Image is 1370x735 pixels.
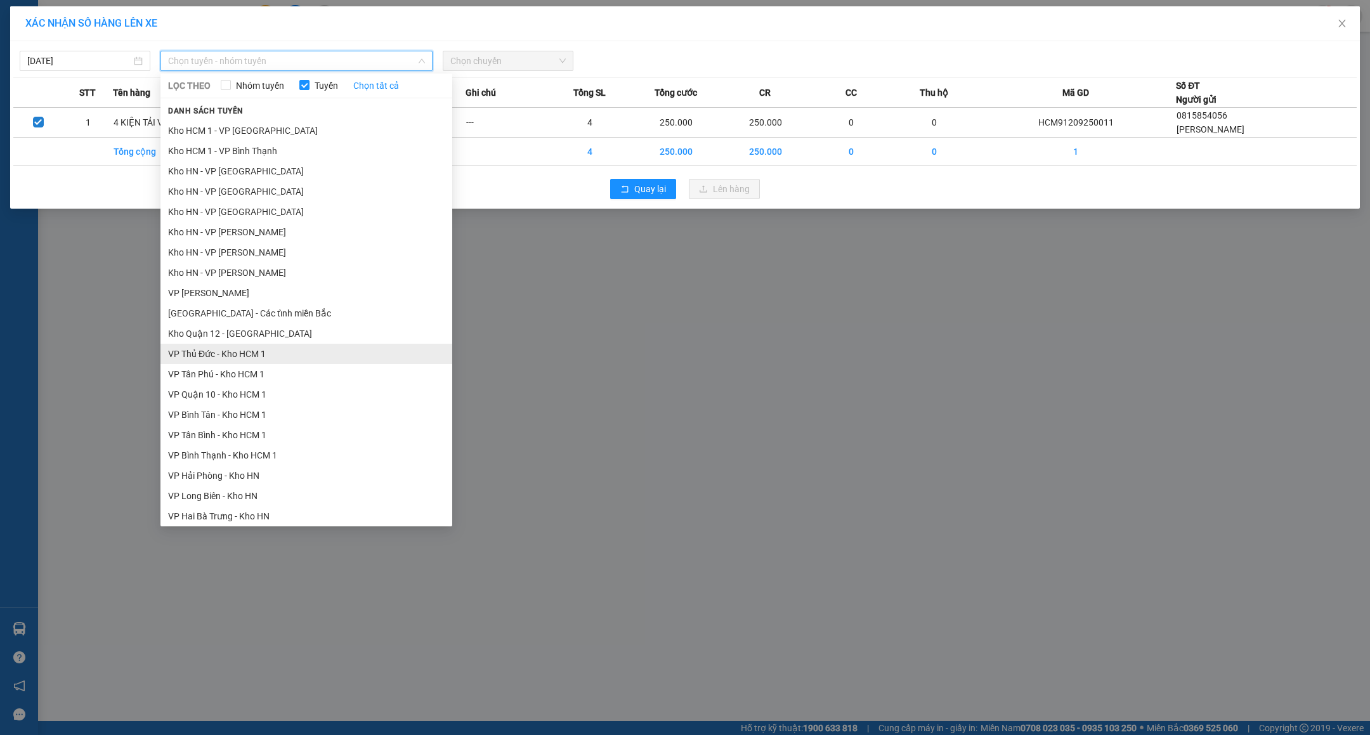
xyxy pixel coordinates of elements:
[810,108,893,138] td: 0
[160,105,251,117] span: Danh sách tuyến
[100,43,253,66] span: CÔNG TY TNHH CHUYỂN PHÁT NHANH BẢO AN
[160,364,452,384] li: VP Tân Phú - Kho HCM 1
[160,181,452,202] li: Kho HN - VP [GEOGRAPHIC_DATA]
[975,138,1176,166] td: 1
[160,283,452,303] li: VP [PERSON_NAME]
[310,79,343,93] span: Tuyến
[160,202,452,222] li: Kho HN - VP [GEOGRAPHIC_DATA]
[1337,18,1347,29] span: close
[689,179,760,199] button: uploadLên hàng
[418,57,426,65] span: down
[160,141,452,161] li: Kho HCM 1 - VP Bình Thạnh
[160,120,452,141] li: Kho HCM 1 - VP [GEOGRAPHIC_DATA]
[893,138,976,166] td: 0
[113,108,196,138] td: 4 KIỆN TẢI VÀNG
[810,138,893,166] td: 0
[160,425,452,445] li: VP Tân Bình - Kho HCM 1
[160,445,452,465] li: VP Bình Thạnh - Kho HCM 1
[27,54,131,68] input: 12/09/2025
[1324,6,1360,42] button: Close
[160,465,452,486] li: VP Hải Phòng - Kho HN
[466,108,549,138] td: ---
[160,486,452,506] li: VP Long Biên - Kho HN
[63,108,112,138] td: 1
[721,138,810,166] td: 250.000
[168,79,211,93] span: LỌC THEO
[450,51,566,70] span: Chọn chuyến
[845,86,857,100] span: CC
[634,182,666,196] span: Quay lại
[466,86,496,100] span: Ghi chú
[160,222,452,242] li: Kho HN - VP [PERSON_NAME]
[160,323,452,344] li: Kho Quận 12 - [GEOGRAPHIC_DATA]
[113,138,196,166] td: Tổng cộng
[85,25,261,39] span: Ngày in phiếu: 19:05 ngày
[160,242,452,263] li: Kho HN - VP [PERSON_NAME]
[160,303,452,323] li: [GEOGRAPHIC_DATA] - Các tỉnh miền Bắc
[549,108,632,138] td: 4
[549,138,632,166] td: 4
[631,108,721,138] td: 250.000
[35,43,67,54] strong: CSKH:
[160,506,452,526] li: VP Hai Bà Trưng - Kho HN
[1176,79,1217,107] div: Số ĐT Người gửi
[160,405,452,425] li: VP Bình Tân - Kho HCM 1
[1177,124,1244,134] span: [PERSON_NAME]
[160,344,452,364] li: VP Thủ Đức - Kho HCM 1
[1177,110,1227,120] span: 0815854056
[759,86,771,100] span: CR
[168,51,425,70] span: Chọn tuyến - nhóm tuyến
[160,161,452,181] li: Kho HN - VP [GEOGRAPHIC_DATA]
[160,263,452,283] li: Kho HN - VP [PERSON_NAME]
[721,108,810,138] td: 250.000
[631,138,721,166] td: 250.000
[620,185,629,195] span: rollback
[655,86,697,100] span: Tổng cước
[610,179,676,199] button: rollbackQuay lại
[25,17,157,29] span: XÁC NHẬN SỐ HÀNG LÊN XE
[920,86,948,100] span: Thu hộ
[353,79,399,93] a: Chọn tất cả
[89,6,256,23] strong: PHIẾU DÁN LÊN HÀNG
[1062,86,1089,100] span: Mã GD
[975,108,1176,138] td: HCM91209250011
[113,86,150,100] span: Tên hàng
[5,43,96,65] span: [PHONE_NUMBER]
[5,77,195,94] span: Mã đơn: HCM91209250015
[573,86,606,100] span: Tổng SL
[231,79,289,93] span: Nhóm tuyến
[160,384,452,405] li: VP Quận 10 - Kho HCM 1
[79,86,96,100] span: STT
[893,108,976,138] td: 0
